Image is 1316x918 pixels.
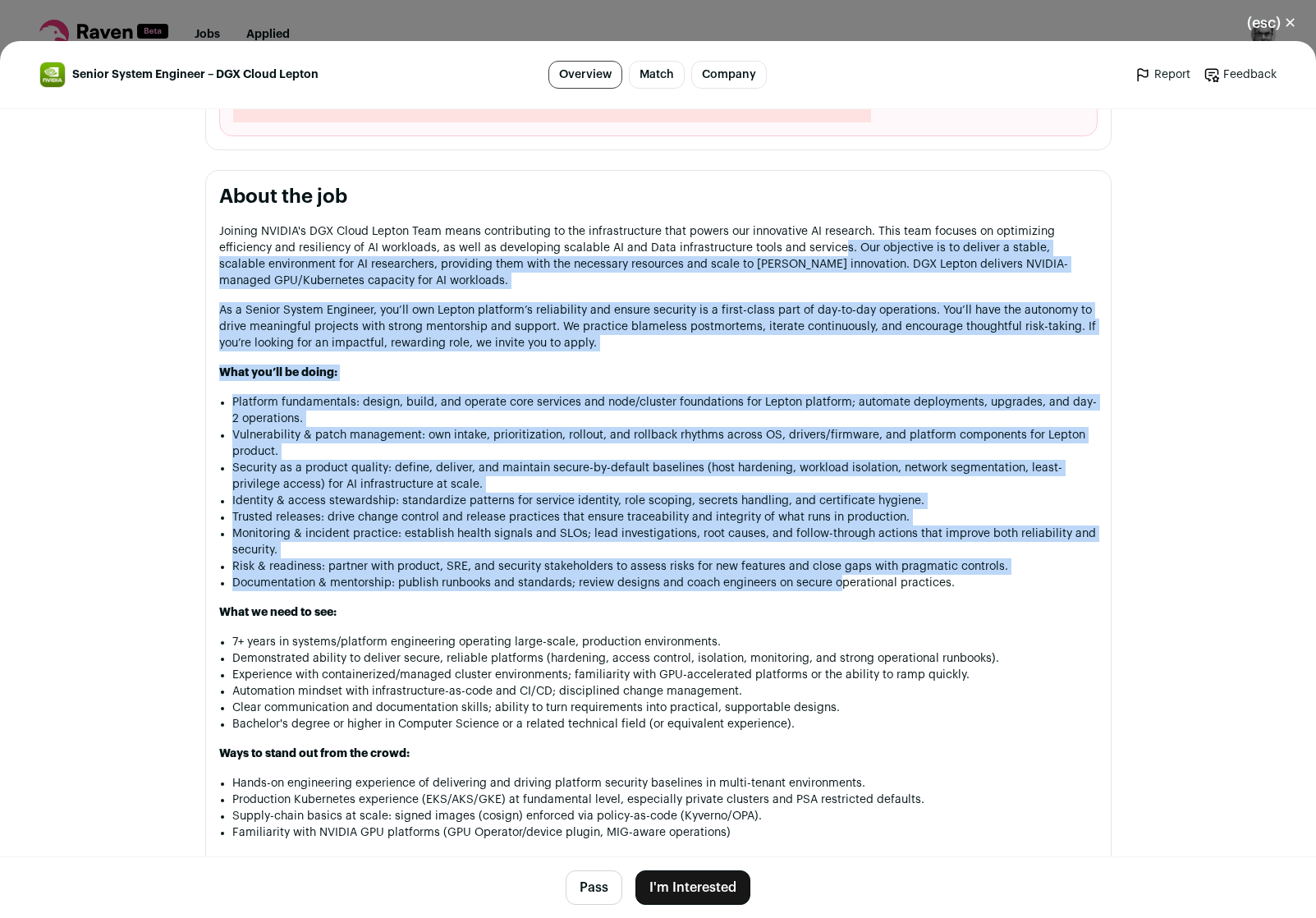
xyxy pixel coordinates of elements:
[566,870,622,905] button: Pass
[232,808,1098,824] li: Supply-chain basics at scale: signed images (cosign) enforced via policy-as-code (Kyverno/OPA).
[232,667,1098,683] li: Experience with containerized/managed cluster environments; familiarity with GPU-accelerated plat...
[219,223,1098,289] p: Joining NVIDIA's DGX Cloud Lepton Team means contributing to the infrastructure that powers our i...
[232,775,1098,792] li: Hands-on engineering experience of delivering and driving platform security baselines in multi-te...
[1135,67,1190,83] a: Report
[219,367,337,379] strong: What you’ll be doing:
[232,427,1098,460] li: Vulnerability & patch management: own intake, prioritization, rollout, and rollback rhythms acros...
[232,493,1098,509] li: Identity & access stewardship: standardize patterns for service identity, role scoping, secrets h...
[1204,67,1277,83] a: Feedback
[72,67,319,83] span: Senior System Engineer – DGX Cloud Lepton
[232,509,1098,526] li: Trusted releases: drive change control and release practices that ensure traceability and integri...
[232,683,1098,700] li: Automation mindset with infrastructure-as-code and CI/CD; disciplined change management.
[629,61,685,89] a: Match
[1227,5,1316,41] button: Close modal
[232,634,1098,650] li: 7+ years in systems/platform engineering operating large-scale, production environments.
[232,460,1098,493] li: Security as a product quality: define, deliver, and maintain secure-by-default baselines (host ha...
[40,62,65,87] img: 21765c2efd07c533fb69e7d2fdab94113177da91290e8a5934e70fdfae65a8e1.jpg
[232,558,1098,575] li: Risk & readiness: partner with product, SRE, and security stakeholders to assess risks for new fe...
[232,650,1098,667] li: Demonstrated ability to deliver secure, reliable platforms (hardening, access control, isolation,...
[635,870,750,905] button: I'm Interested
[548,61,622,89] a: Overview
[232,575,1098,591] li: Documentation & mentorship: publish runbooks and standards; review designs and coach engineers on...
[219,607,337,618] strong: What we need to see:
[219,184,1098,210] h2: About the job
[232,526,1098,558] li: Monitoring & incident practice: establish health signals and SLOs; lead investigations, root caus...
[232,792,1098,808] li: Production Kubernetes experience (EKS/AKS/GKE) at fundamental level, especially private clusters ...
[232,394,1098,427] li: Platform fundamentals: design, build, and operate core services and node/cluster foundations for ...
[232,700,1098,716] li: Clear communication and documentation skills; ability to turn requirements into practical, suppor...
[219,854,1098,887] p: Your base salary will be determined based on your location, experience, and the pay of employees ...
[219,748,410,760] strong: Ways to stand out from the crowd:
[232,716,1098,732] li: Bachelor's degree or higher in Computer Science or a related technical field (or equivalent exper...
[219,302,1098,351] p: As a Senior System Engineer, you’ll own Lepton platform’s reliability and ensure security is a fi...
[232,824,1098,841] li: Familiarity with NVIDIA GPU platforms (GPU Operator/device plugin, MIG-aware operations)
[691,61,767,89] a: Company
